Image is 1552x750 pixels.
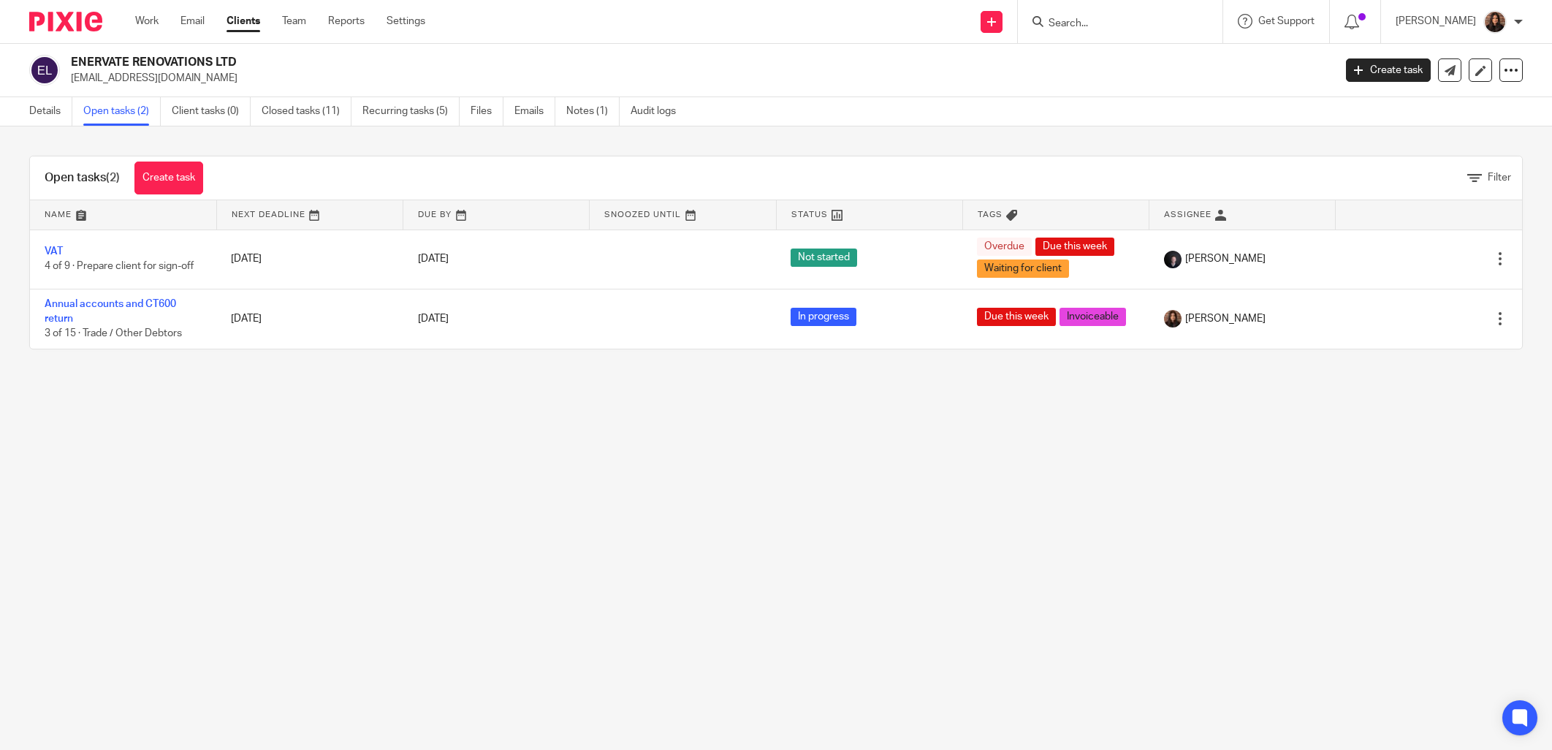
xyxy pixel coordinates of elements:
[1483,10,1507,34] img: Headshot.jpg
[362,97,460,126] a: Recurring tasks (5)
[418,254,449,264] span: [DATE]
[71,71,1324,86] p: [EMAIL_ADDRESS][DOMAIN_NAME]
[514,97,555,126] a: Emails
[471,97,503,126] a: Files
[1185,311,1266,326] span: [PERSON_NAME]
[172,97,251,126] a: Client tasks (0)
[134,162,203,194] a: Create task
[1047,18,1179,31] input: Search
[216,230,403,289] td: [DATE]
[418,314,449,324] span: [DATE]
[1035,238,1114,256] span: Due this week
[1164,310,1182,327] img: Headshot.jpg
[45,246,63,257] a: VAT
[45,328,182,338] span: 3 of 15 · Trade / Other Debtors
[791,211,828,219] span: Status
[977,308,1056,326] span: Due this week
[71,55,1073,70] h2: ENERVATE RENOVATIONS LTD
[791,249,857,267] span: Not started
[216,289,403,349] td: [DATE]
[135,14,159,29] a: Work
[227,14,260,29] a: Clients
[387,14,425,29] a: Settings
[262,97,351,126] a: Closed tasks (11)
[29,12,102,31] img: Pixie
[631,97,687,126] a: Audit logs
[180,14,205,29] a: Email
[45,262,194,272] span: 4 of 9 · Prepare client for sign-off
[1060,308,1126,326] span: Invoiceable
[1396,14,1476,29] p: [PERSON_NAME]
[604,211,681,219] span: Snoozed Until
[83,97,161,126] a: Open tasks (2)
[1258,16,1315,26] span: Get Support
[45,299,176,324] a: Annual accounts and CT600 return
[1164,251,1182,268] img: 455A2509.jpg
[328,14,365,29] a: Reports
[977,238,1032,256] span: Overdue
[566,97,620,126] a: Notes (1)
[1185,251,1266,266] span: [PERSON_NAME]
[978,211,1003,219] span: Tags
[29,97,72,126] a: Details
[1346,58,1431,82] a: Create task
[282,14,306,29] a: Team
[29,55,60,86] img: svg%3E
[791,308,856,326] span: In progress
[106,172,120,183] span: (2)
[45,170,120,186] h1: Open tasks
[977,260,1069,278] span: Waiting for client
[1488,173,1511,183] span: Filter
